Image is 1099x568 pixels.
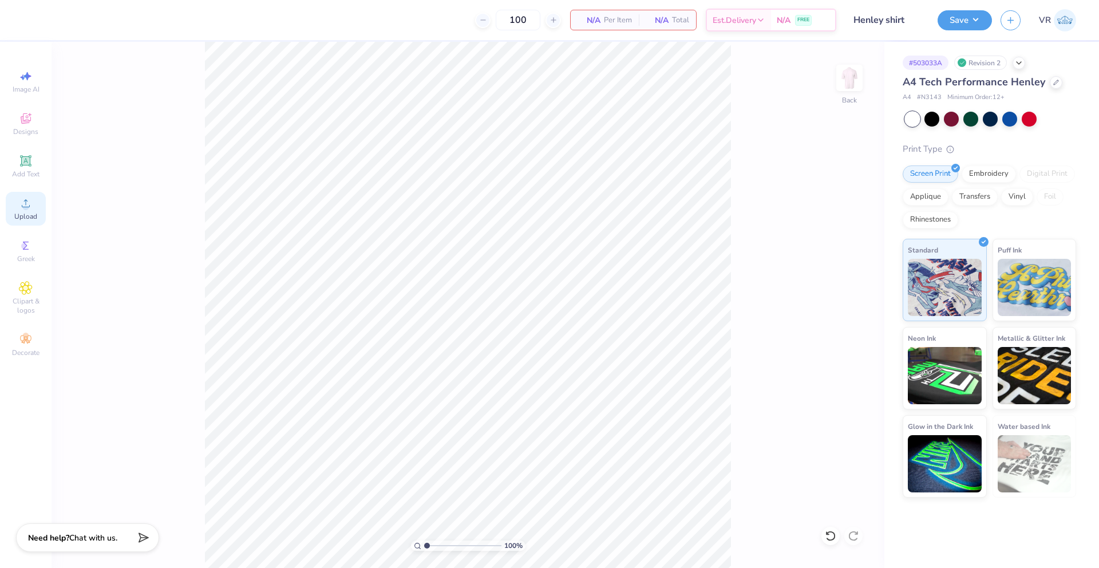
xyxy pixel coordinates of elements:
[962,165,1016,183] div: Embroidery
[1039,9,1076,31] a: VR
[998,347,1072,404] img: Metallic & Glitter Ink
[903,211,958,228] div: Rhinestones
[947,93,1005,102] span: Minimum Order: 12 +
[1001,188,1033,206] div: Vinyl
[903,75,1045,89] span: A4 Tech Performance Henley
[938,10,992,30] button: Save
[908,259,982,316] img: Standard
[28,532,69,543] strong: Need help?
[646,14,669,26] span: N/A
[903,165,958,183] div: Screen Print
[713,14,756,26] span: Est. Delivery
[952,188,998,206] div: Transfers
[13,127,38,136] span: Designs
[496,10,540,30] input: – –
[504,541,523,551] span: 100 %
[12,169,39,179] span: Add Text
[903,56,948,70] div: # 503033A
[797,16,809,24] span: FREE
[672,14,689,26] span: Total
[917,93,942,102] span: # N3143
[1054,9,1076,31] img: Vincent Roxas
[908,347,982,404] img: Neon Ink
[903,93,911,102] span: A4
[1019,165,1075,183] div: Digital Print
[838,66,861,89] img: Back
[998,259,1072,316] img: Puff Ink
[6,297,46,315] span: Clipart & logos
[903,188,948,206] div: Applique
[998,435,1072,492] img: Water based Ink
[903,143,1076,156] div: Print Type
[998,420,1050,432] span: Water based Ink
[578,14,600,26] span: N/A
[604,14,632,26] span: Per Item
[908,420,973,432] span: Glow in the Dark Ink
[998,332,1065,344] span: Metallic & Glitter Ink
[1037,188,1064,206] div: Foil
[954,56,1007,70] div: Revision 2
[13,85,39,94] span: Image AI
[69,532,117,543] span: Chat with us.
[842,95,857,105] div: Back
[14,212,37,221] span: Upload
[908,244,938,256] span: Standard
[777,14,790,26] span: N/A
[12,348,39,357] span: Decorate
[845,9,929,31] input: Untitled Design
[998,244,1022,256] span: Puff Ink
[908,435,982,492] img: Glow in the Dark Ink
[17,254,35,263] span: Greek
[1039,14,1051,27] span: VR
[908,332,936,344] span: Neon Ink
